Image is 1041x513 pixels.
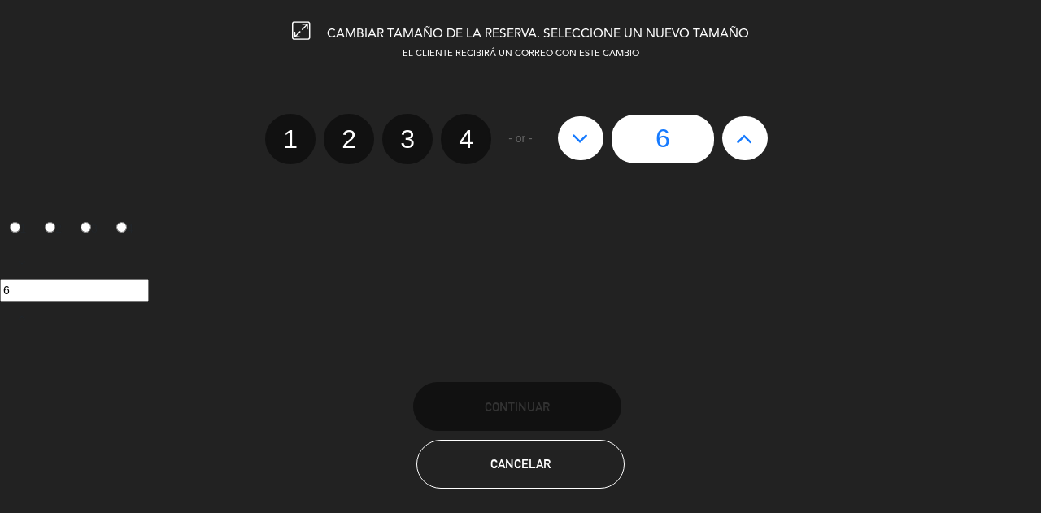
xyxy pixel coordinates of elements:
[382,114,433,164] label: 3
[72,215,107,243] label: 3
[413,382,621,431] button: Continuar
[81,222,91,233] input: 3
[485,400,550,414] span: Continuar
[45,222,55,233] input: 2
[441,114,491,164] label: 4
[265,114,316,164] label: 1
[10,222,20,233] input: 1
[107,215,142,243] label: 4
[403,50,639,59] span: EL CLIENTE RECIBIRÁ UN CORREO CON ESTE CAMBIO
[36,215,72,243] label: 2
[324,114,374,164] label: 2
[416,440,625,489] button: Cancelar
[490,457,551,471] span: Cancelar
[327,28,749,41] span: CAMBIAR TAMAÑO DE LA RESERVA. SELECCIONE UN NUEVO TAMAÑO
[508,129,533,148] span: - or -
[116,222,127,233] input: 4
